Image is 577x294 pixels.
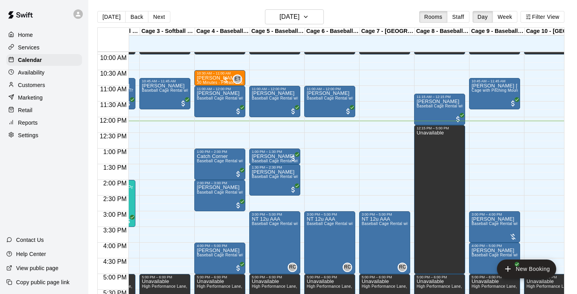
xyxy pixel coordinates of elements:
[307,275,353,279] div: 5:00 PM – 6:00 PM
[416,126,463,130] div: 12:15 PM – 5:00 PM
[16,278,69,286] p: Copy public page link
[509,100,517,107] span: All customers have paid
[18,106,33,114] p: Retail
[289,263,296,271] span: RC
[142,88,265,93] span: Baseball Cage Rental with Pitching Machine (4 People Maximum!)
[194,243,245,274] div: 4:00 PM – 5:00 PM: kazimir lohaza
[471,88,561,93] span: Cage with Pitching Mound (4 People Maximum!)
[98,54,129,61] span: 10:00 AM
[6,67,82,78] a: Availability
[194,70,245,86] div: 10:30 AM – 11:00 AM: 30 Minutes - Private Lesson (1-on-1)
[362,275,408,279] div: 5:00 PM – 6:00 PM
[6,117,82,129] a: Reports
[249,86,300,117] div: 11:00 AM – 12:00 PM: Brendan Ward
[18,31,33,39] p: Home
[233,74,242,84] div: Evan Tondera
[362,221,485,226] span: Baseball Cage Rental with Pitching Machine (4 People Maximum!)
[252,275,298,279] div: 5:00 PM – 6:00 PM
[98,117,128,124] span: 12:00 PM
[252,165,298,169] div: 1:30 PM – 2:30 PM
[497,260,556,278] button: add
[520,11,564,23] button: Filter View
[18,56,42,64] p: Calendar
[249,164,300,196] div: 1:30 PM – 2:30 PM: Jason Maclellan
[101,211,129,218] span: 3:00 PM
[288,263,297,272] div: Raf Choudhury
[469,78,520,109] div: 10:45 AM – 11:45 AM: Fong Liang Tsaur
[304,211,355,274] div: 3:00 PM – 5:00 PM: NT 12u AAA
[6,29,82,41] a: Home
[279,11,299,22] h6: [DATE]
[197,253,320,257] span: Baseball Cage Rental with Pitching Machine (4 People Maximum!)
[304,86,355,117] div: 11:00 AM – 12:00 PM: Chris Luca
[6,104,82,116] a: Retail
[6,129,82,141] div: Settings
[197,159,320,163] span: Baseball Cage Rental with Pitching Machine (4 People Maximum!)
[124,100,132,107] span: All customers have paid
[307,96,430,100] span: Baseball Cage Rental with Pitching Machine (4 People Maximum!)
[252,87,298,91] div: 11:00 AM – 12:00 PM
[362,212,408,216] div: 3:00 PM – 5:00 PM
[142,275,188,279] div: 5:00 PM – 6:00 PM
[416,104,540,108] span: Baseball Cage Rental with Pitching Machine (4 People Maximum!)
[197,80,265,85] span: 30 Minutes - Private Lesson (1-on-1)
[101,227,129,234] span: 3:30 PM
[197,96,320,100] span: Baseball Cage Rental with Pitching Machine (4 People Maximum!)
[307,221,430,226] span: Baseball Cage Rental with Pitching Machine (4 People Maximum!)
[6,54,82,66] a: Calendar
[289,186,297,194] span: All customers have paid
[197,275,243,279] div: 5:00 PM – 6:00 PM
[101,196,129,202] span: 2:30 PM
[493,11,517,23] button: Week
[360,28,415,35] div: Cage 7 - [GEOGRAPHIC_DATA]
[6,79,82,91] a: Customers
[291,263,297,272] span: Raf Choudhury
[16,264,58,272] p: View public page
[343,263,352,272] div: Raf Choudhury
[252,150,298,154] div: 1:00 PM – 1:30 PM
[6,92,82,103] a: Marketing
[249,149,300,164] div: 1:00 PM – 1:30 PM: Mateo Brandão
[454,115,462,123] span: All customers have paid
[197,87,243,91] div: 11:00 AM – 12:00 PM
[234,264,242,272] span: All customers have paid
[419,11,447,23] button: Rooms
[346,263,352,272] span: Raf Choudhury
[473,11,493,23] button: Day
[252,159,375,163] span: Baseball Cage Rental with Pitching Machine (4 People Maximum!)
[252,212,298,216] div: 3:00 PM – 5:00 PM
[98,70,129,77] span: 10:30 AM
[140,28,195,35] div: Cage 3 - Softball Slo-pitch Iron [PERSON_NAME] & Baseball Pitching Machine
[471,79,518,83] div: 10:45 AM – 11:45 AM
[344,263,351,271] span: RC
[179,100,187,107] span: All customers have paid
[471,275,518,279] div: 5:00 PM – 6:00 PM
[470,28,525,35] div: Cage 9 - Baseball Pitching Machine / [GEOGRAPHIC_DATA]
[398,263,407,272] div: Raf Choudhury
[125,11,148,23] button: Back
[305,28,360,35] div: Cage 6 - Baseball Pitching Machine
[18,94,43,102] p: Marketing
[139,78,190,109] div: 10:45 AM – 11:45 AM: Shawn Rotstein
[447,11,469,23] button: Staff
[234,107,242,115] span: All customers have paid
[469,243,520,274] div: 4:00 PM – 5:00 PM: Krystal Zhao
[415,28,470,35] div: Cage 8 - Baseball Pitching Machine
[98,86,129,93] span: 11:00 AM
[249,211,300,274] div: 3:00 PM – 5:00 PM: NT 12u AAA
[124,217,132,225] span: All customers have paid
[359,211,410,274] div: 3:00 PM – 5:00 PM: NT 12u AAA
[194,86,245,117] div: 11:00 AM – 12:00 PM: Ted Eng
[101,149,129,155] span: 1:00 PM
[252,174,375,179] span: Baseball Cage Rental with Pitching Machine (4 People Maximum!)
[250,28,305,35] div: Cage 5 - Baseball Pitching Machine
[236,74,242,84] span: Evan Tondera
[18,69,45,76] p: Availability
[148,11,170,23] button: Next
[252,221,375,226] span: Baseball Cage Rental with Pitching Machine (4 People Maximum!)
